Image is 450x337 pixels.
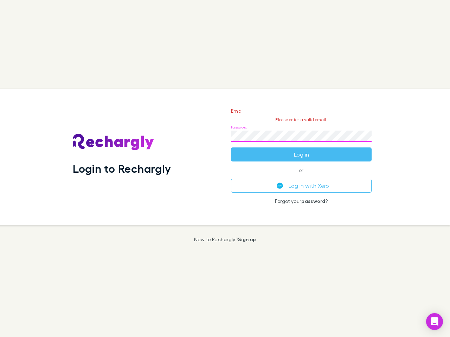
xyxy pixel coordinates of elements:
[194,237,256,242] p: New to Rechargly?
[231,179,372,193] button: Log in with Xero
[277,183,283,189] img: Xero's logo
[231,117,372,122] p: Please enter a valid email.
[238,236,256,242] a: Sign up
[231,125,247,130] label: Password
[73,134,154,151] img: Rechargly's Logo
[73,162,171,175] h1: Login to Rechargly
[231,147,372,161] button: Log in
[426,313,443,330] div: Open Intercom Messenger
[301,198,325,204] a: password
[231,198,372,204] p: Forgot your ?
